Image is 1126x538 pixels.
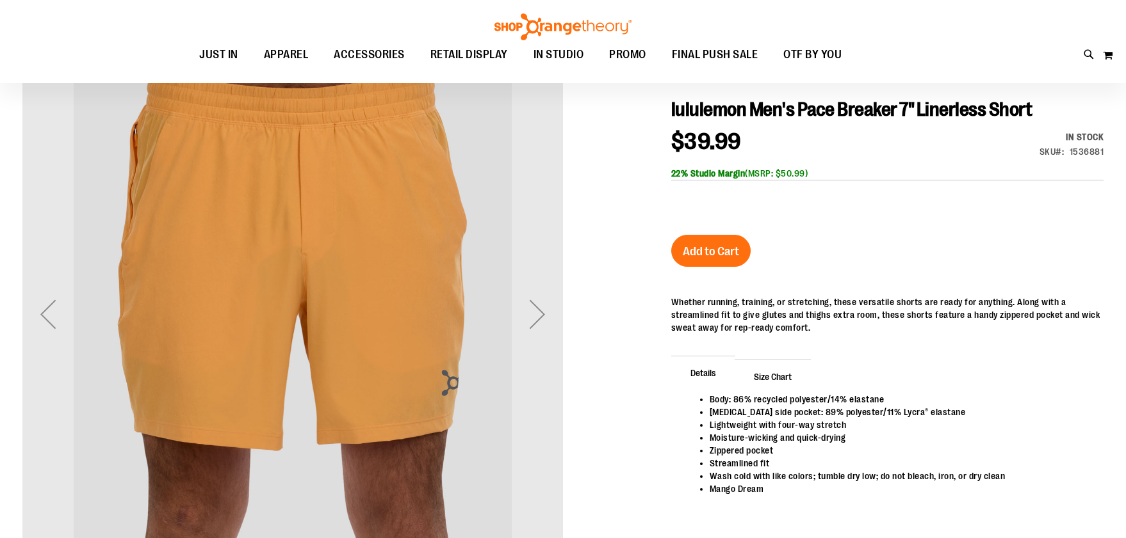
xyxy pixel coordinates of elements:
div: Availability [1040,131,1104,143]
div: In stock [1040,131,1104,143]
a: ACCESSORIES [321,40,418,70]
li: Mango Dream [710,482,1091,495]
div: 1536881 [1070,145,1104,158]
span: Size Chart [735,360,811,393]
span: RETAIL DISPLAY [430,40,508,69]
span: FINAL PUSH SALE [672,40,758,69]
li: Moisture-wicking and quick-drying [710,431,1091,444]
span: $39.99 [671,129,741,155]
img: Shop Orangetheory [493,13,633,40]
a: IN STUDIO [521,40,597,70]
span: JUST IN [199,40,238,69]
span: OTF BY YOU [783,40,842,69]
a: FINAL PUSH SALE [659,40,771,70]
a: PROMO [596,40,659,70]
b: 22% Studio Margin [671,168,746,178]
li: Lightweight with four-way stretch [710,418,1091,431]
span: lululemon Men's Pace Breaker 7" Linerless Short [671,99,1032,120]
span: Details [671,356,735,389]
a: JUST IN [186,40,251,70]
span: Add to Cart [683,244,739,258]
div: (MSRP: $50.99) [671,167,1104,180]
span: APPAREL [264,40,309,69]
li: Body: 86% recycled polyester/14% elastane [710,393,1091,406]
button: Add to Cart [671,235,751,267]
span: IN STUDIO [534,40,584,69]
span: PROMO [609,40,646,69]
a: OTF BY YOU [771,40,854,70]
li: Zippered pocket [710,444,1091,457]
a: APPAREL [251,40,322,69]
span: ACCESSORIES [334,40,405,69]
strong: SKU [1040,146,1065,157]
li: Streamlined fit [710,457,1091,470]
div: Whether running, training, or stretching, these versatile shorts are ready for anything. Along wi... [671,296,1104,334]
a: RETAIL DISPLAY [418,40,521,70]
li: [MEDICAL_DATA] side pocket: 89% polyester/11% Lycra® elastane [710,406,1091,418]
li: Wash cold with like colors; tumble dry low; do not bleach, iron, or dry clean [710,470,1091,482]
